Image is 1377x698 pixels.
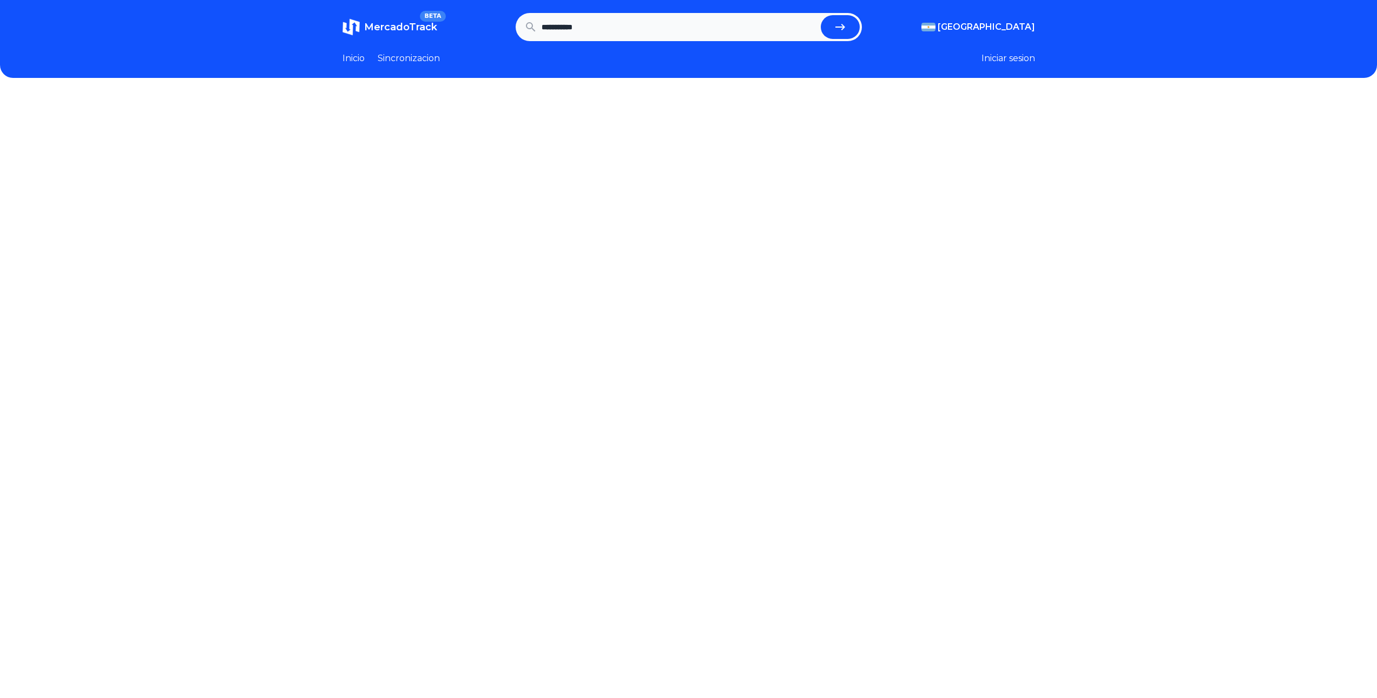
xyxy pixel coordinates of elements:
a: Inicio [342,52,365,65]
span: MercadoTrack [364,21,437,33]
span: BETA [420,11,445,22]
img: MercadoTrack [342,18,360,36]
button: [GEOGRAPHIC_DATA] [921,21,1035,34]
a: MercadoTrackBETA [342,18,437,36]
img: Argentina [921,23,935,31]
a: Sincronizacion [378,52,440,65]
button: Iniciar sesion [981,52,1035,65]
span: [GEOGRAPHIC_DATA] [938,21,1035,34]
